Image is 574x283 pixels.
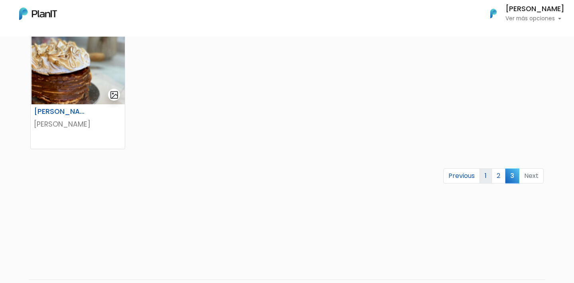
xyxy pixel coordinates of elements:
[110,90,119,100] img: gallery-light
[30,34,125,149] a: gallery-light [PERSON_NAME] [PERSON_NAME]
[505,6,564,13] h6: [PERSON_NAME]
[443,168,480,183] a: Previous
[491,168,505,183] a: 2
[34,119,122,129] p: [PERSON_NAME]
[41,8,115,23] div: ¿Necesitás ayuda?
[19,8,57,20] img: PlanIt Logo
[480,168,492,183] a: 1
[480,3,564,24] button: PlanIt Logo [PERSON_NAME] Ver más opciones
[505,16,564,21] p: Ver más opciones
[485,5,502,22] img: PlanIt Logo
[31,34,125,104] img: thumb_Captura_de_pantalla_2025-08-20_095023.png
[505,168,519,183] span: 3
[29,107,94,116] h6: [PERSON_NAME]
